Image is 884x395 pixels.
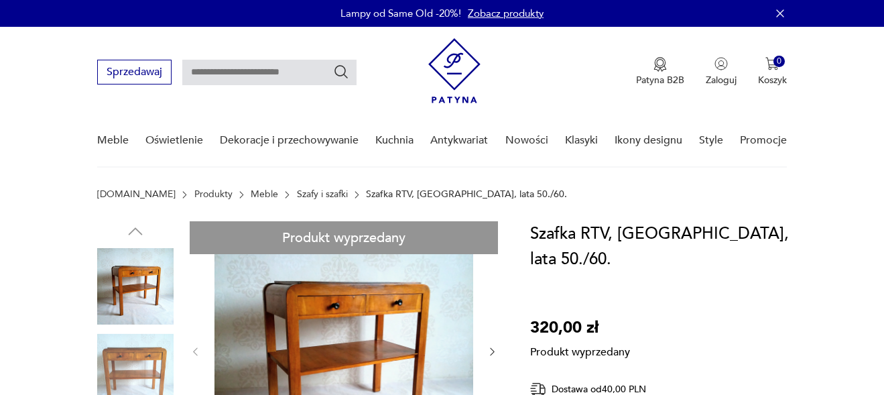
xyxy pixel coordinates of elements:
[505,115,548,166] a: Nowości
[758,57,787,87] button: 0Koszyk
[428,38,481,103] img: Patyna - sklep z meblami i dekoracjami vintage
[653,57,667,72] img: Ikona medalu
[430,115,488,166] a: Antykwariat
[615,115,682,166] a: Ikony designu
[530,221,806,272] h1: Szafka RTV, [GEOGRAPHIC_DATA], lata 50./60.
[714,57,728,70] img: Ikonka użytkownika
[773,56,785,67] div: 0
[194,189,233,200] a: Produkty
[636,57,684,87] a: Ikona medaluPatyna B2B
[251,189,278,200] a: Meble
[706,74,737,87] p: Zaloguj
[565,115,598,166] a: Klasyki
[97,189,176,200] a: [DOMAIN_NAME]
[530,341,630,359] p: Produkt wyprzedany
[765,57,779,70] img: Ikona koszyka
[366,189,567,200] p: Szafka RTV, [GEOGRAPHIC_DATA], lata 50./60.
[297,189,348,200] a: Szafy i szafki
[97,68,172,78] a: Sprzedawaj
[636,57,684,87] button: Patyna B2B
[636,74,684,87] p: Patyna B2B
[340,7,461,20] p: Lampy od Same Old -20%!
[468,7,544,20] a: Zobacz produkty
[758,74,787,87] p: Koszyk
[97,60,172,84] button: Sprzedawaj
[699,115,723,166] a: Style
[375,115,414,166] a: Kuchnia
[740,115,787,166] a: Promocje
[145,115,203,166] a: Oświetlenie
[220,115,359,166] a: Dekoracje i przechowywanie
[333,64,349,80] button: Szukaj
[97,115,129,166] a: Meble
[706,57,737,87] button: Zaloguj
[530,315,630,341] p: 320,00 zł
